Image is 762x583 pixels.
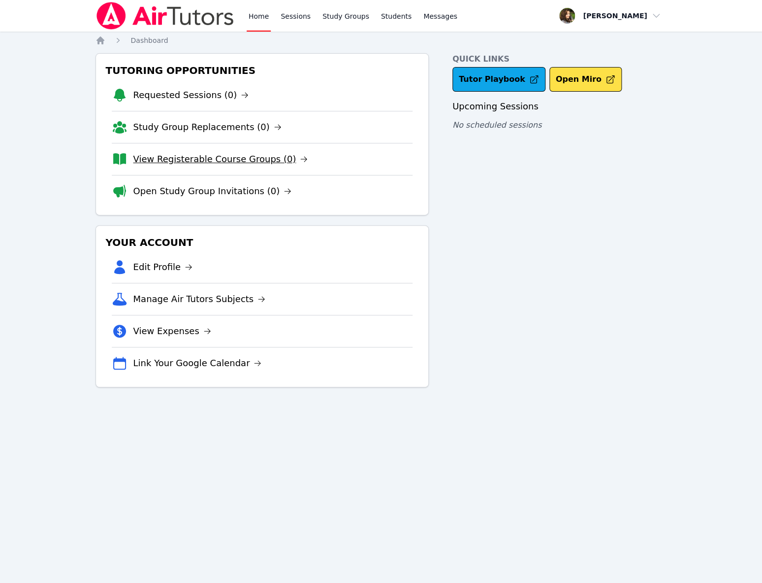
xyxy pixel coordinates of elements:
[95,2,235,30] img: Air Tutors
[452,67,545,92] a: Tutor Playbook
[133,324,211,338] a: View Expenses
[452,53,667,65] h4: Quick Links
[133,88,249,102] a: Requested Sessions (0)
[452,120,541,130] span: No scheduled sessions
[133,260,193,274] a: Edit Profile
[133,184,292,198] a: Open Study Group Invitations (0)
[133,120,282,134] a: Study Group Replacements (0)
[131,36,168,44] span: Dashboard
[423,11,457,21] span: Messages
[133,292,266,306] a: Manage Air Tutors Subjects
[452,100,667,113] h3: Upcoming Sessions
[133,152,308,166] a: View Registerable Course Groups (0)
[131,35,168,45] a: Dashboard
[133,356,262,370] a: Link Your Google Calendar
[549,67,622,92] button: Open Miro
[104,234,420,251] h3: Your Account
[104,62,420,79] h3: Tutoring Opportunities
[95,35,667,45] nav: Breadcrumb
